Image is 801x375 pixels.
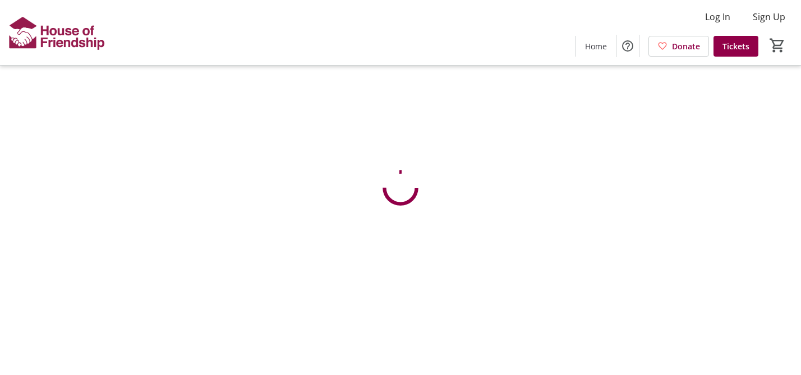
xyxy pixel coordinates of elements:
button: Log In [696,8,739,26]
a: Home [576,36,616,57]
a: Tickets [713,36,758,57]
button: Cart [767,35,788,55]
span: Sign Up [753,10,785,24]
img: House of Friendship's Logo [7,4,107,61]
button: Help [616,35,639,57]
span: Tickets [722,40,749,52]
button: Sign Up [744,8,794,26]
span: Donate [672,40,700,52]
span: Home [585,40,607,52]
a: Donate [648,36,709,57]
span: Log In [705,10,730,24]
